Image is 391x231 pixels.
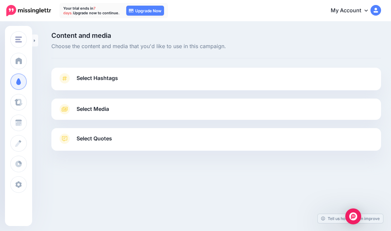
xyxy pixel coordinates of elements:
[324,3,381,19] a: My Account
[51,32,381,39] span: Content and media
[318,214,383,223] a: Tell us how we can improve
[63,6,95,15] span: 7 days.
[58,104,374,115] a: Select Media
[63,6,120,15] p: Your trial ends in Upgrade now to continue.
[6,5,51,16] img: Missinglettr
[77,134,112,143] span: Select Quotes
[58,133,374,151] a: Select Quotes
[51,42,381,51] span: Choose the content and media that you'd like to use in this campaign.
[15,37,22,42] img: menu.png
[345,208,361,224] div: Open Intercom Messenger
[77,74,118,83] span: Select Hashtags
[77,105,109,114] span: Select Media
[58,73,374,90] a: Select Hashtags
[126,6,164,16] a: Upgrade Now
